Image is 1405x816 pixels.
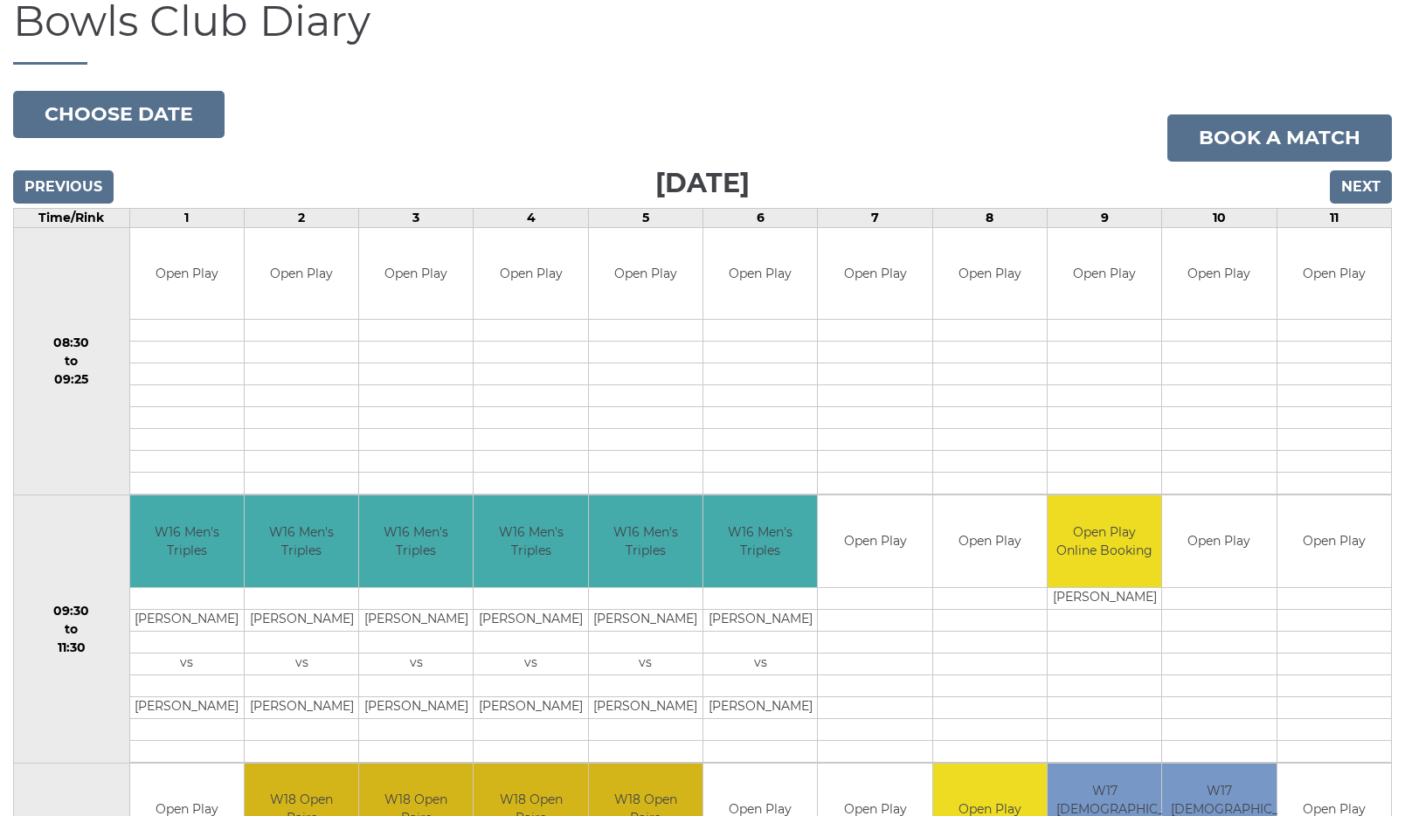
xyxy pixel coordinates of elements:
[932,208,1047,227] td: 8
[13,91,225,138] button: Choose date
[245,609,358,631] td: [PERSON_NAME]
[588,208,702,227] td: 5
[245,696,358,718] td: [PERSON_NAME]
[359,609,473,631] td: [PERSON_NAME]
[130,495,244,587] td: W16 Men's Triples
[359,228,473,320] td: Open Play
[130,653,244,674] td: vs
[130,228,244,320] td: Open Play
[1048,228,1161,320] td: Open Play
[589,495,702,587] td: W16 Men's Triples
[474,495,587,587] td: W16 Men's Triples
[359,495,473,587] td: W16 Men's Triples
[359,696,473,718] td: [PERSON_NAME]
[1330,170,1392,204] input: Next
[703,208,818,227] td: 6
[1162,208,1277,227] td: 10
[245,653,358,674] td: vs
[933,495,1047,587] td: Open Play
[589,653,702,674] td: vs
[703,495,817,587] td: W16 Men's Triples
[703,696,817,718] td: [PERSON_NAME]
[474,609,587,631] td: [PERSON_NAME]
[703,609,817,631] td: [PERSON_NAME]
[129,208,244,227] td: 1
[589,228,702,320] td: Open Play
[1047,208,1161,227] td: 9
[589,696,702,718] td: [PERSON_NAME]
[245,228,358,320] td: Open Play
[818,228,931,320] td: Open Play
[474,653,587,674] td: vs
[1277,228,1391,320] td: Open Play
[130,696,244,718] td: [PERSON_NAME]
[13,170,114,204] input: Previous
[1162,495,1276,587] td: Open Play
[245,495,358,587] td: W16 Men's Triples
[359,208,474,227] td: 3
[1277,495,1391,587] td: Open Play
[14,495,130,764] td: 09:30 to 11:30
[1048,495,1161,587] td: Open Play Online Booking
[1277,208,1391,227] td: 11
[589,609,702,631] td: [PERSON_NAME]
[1048,587,1161,609] td: [PERSON_NAME]
[474,228,587,320] td: Open Play
[130,609,244,631] td: [PERSON_NAME]
[474,696,587,718] td: [PERSON_NAME]
[818,495,931,587] td: Open Play
[703,653,817,674] td: vs
[933,228,1047,320] td: Open Play
[14,208,130,227] td: Time/Rink
[474,208,588,227] td: 4
[1167,114,1392,162] a: Book a match
[703,228,817,320] td: Open Play
[14,227,130,495] td: 08:30 to 09:25
[244,208,358,227] td: 2
[1162,228,1276,320] td: Open Play
[359,653,473,674] td: vs
[818,208,932,227] td: 7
